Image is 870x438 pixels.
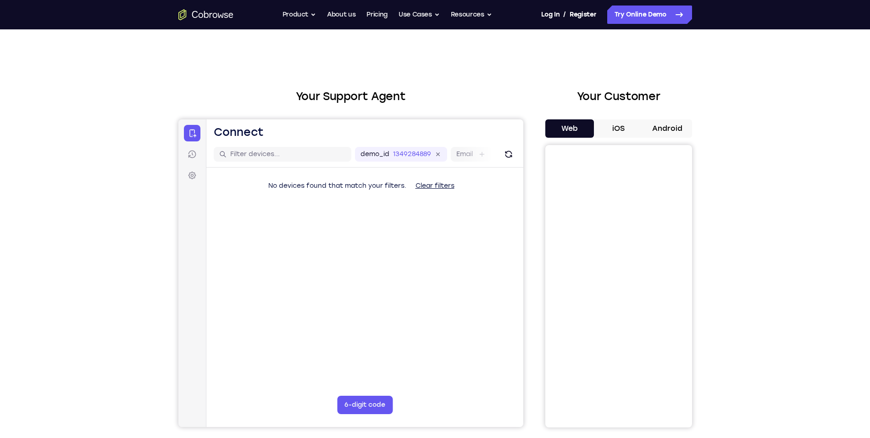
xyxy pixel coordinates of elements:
[607,6,692,24] a: Try Online Demo
[541,6,560,24] a: Log In
[283,6,316,24] button: Product
[594,119,643,138] button: iOS
[545,88,692,105] h2: Your Customer
[366,6,388,24] a: Pricing
[178,88,523,105] h2: Your Support Agent
[570,6,596,24] a: Register
[545,119,594,138] button: Web
[399,6,440,24] button: Use Cases
[563,9,566,20] span: /
[643,119,692,138] button: Android
[178,9,233,20] a: Go to the home page
[327,6,355,24] a: About us
[451,6,492,24] button: Resources
[178,119,523,427] iframe: Agent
